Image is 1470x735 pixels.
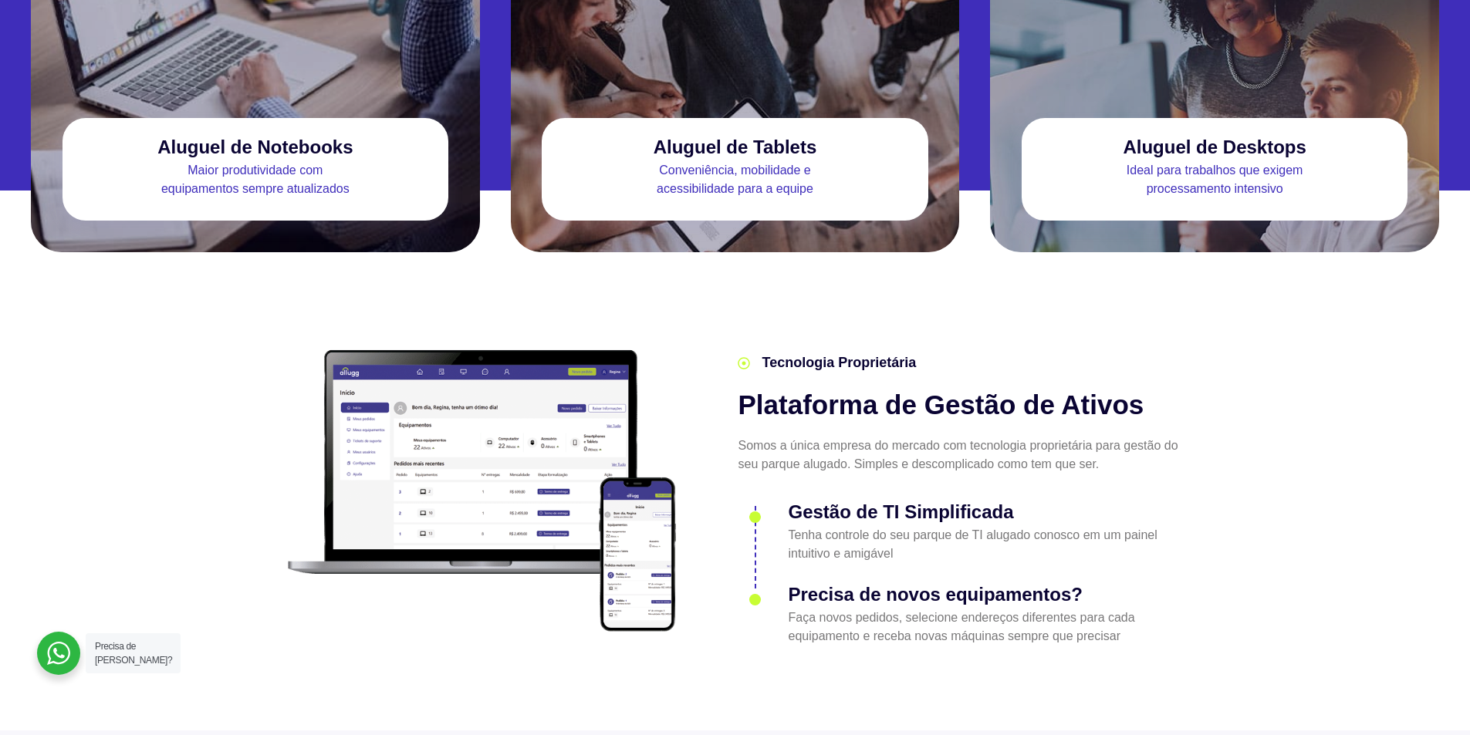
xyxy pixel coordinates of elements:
[758,352,916,373] span: Tecnologia Proprietária
[788,581,1184,609] h3: Precisa de novos equipamentos?
[788,498,1184,526] h3: Gestão de TI Simplificada
[738,437,1184,474] p: Somos a única empresa do mercado com tecnologia proprietária para gestão do seu parque alugado. S...
[280,343,684,639] img: plataforma allugg
[63,161,448,198] p: Maior produtividade com equipamentos sempre atualizados
[542,161,928,198] p: Conveniência, mobilidade e acessibilidade para a equipe
[1123,137,1306,157] h3: Aluguel de Desktops
[1022,161,1407,198] p: Ideal para trabalhos que exigem processamento intensivo
[788,609,1184,646] p: Faça novos pedidos, selecione endereços diferentes para cada equipamento e receba novas máquinas ...
[654,137,817,157] h3: Aluguel de Tablets
[738,389,1184,421] h2: Plataforma de Gestão de Ativos
[1393,661,1470,735] iframe: Chat Widget
[157,137,353,157] h3: Aluguel de Notebooks
[788,526,1184,563] p: Tenha controle do seu parque de TI alugado conosco em um painel intuitivo e amigável
[1393,661,1470,735] div: Widget de chat
[95,641,172,666] span: Precisa de [PERSON_NAME]?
